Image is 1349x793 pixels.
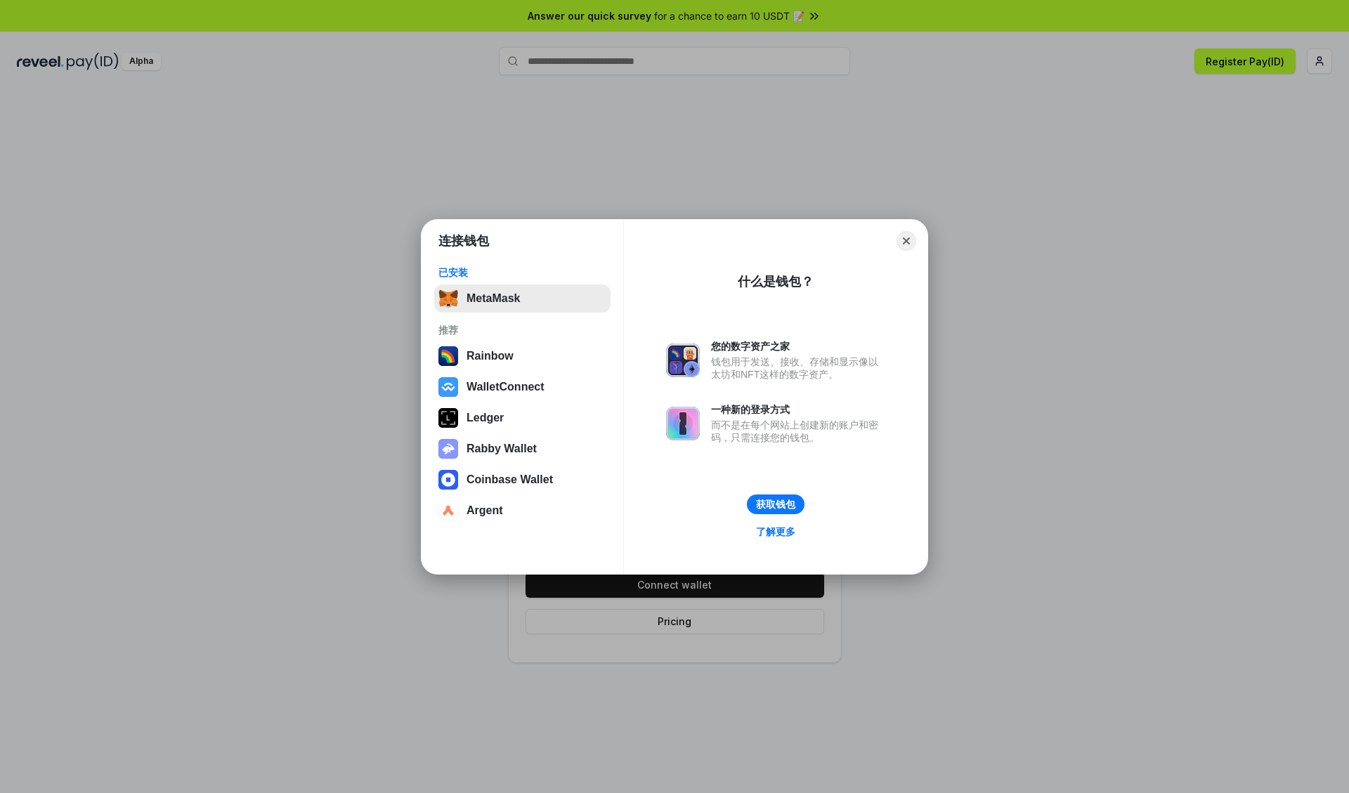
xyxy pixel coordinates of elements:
[438,266,606,279] div: 已安装
[738,273,814,290] div: 什么是钱包？
[711,419,885,444] div: 而不是在每个网站上创建新的账户和密码，只需连接您的钱包。
[747,494,804,514] button: 获取钱包
[434,404,611,432] button: Ledger
[711,403,885,416] div: 一种新的登录方式
[434,284,611,313] button: MetaMask
[434,497,611,525] button: Argent
[434,342,611,370] button: Rainbow
[467,504,503,517] div: Argent
[467,381,545,393] div: WalletConnect
[438,470,458,490] img: svg+xml,%3Csvg%20width%3D%2228%22%20height%3D%2228%22%20viewBox%3D%220%200%2028%2028%22%20fill%3D...
[756,525,795,538] div: 了解更多
[467,350,514,362] div: Rainbow
[434,466,611,494] button: Coinbase Wallet
[438,377,458,397] img: svg+xml,%3Csvg%20width%3D%2228%22%20height%3D%2228%22%20viewBox%3D%220%200%2028%2028%22%20fill%3D...
[467,443,537,455] div: Rabby Wallet
[711,340,885,353] div: 您的数字资产之家
[756,498,795,511] div: 获取钱包
[438,346,458,366] img: svg+xml,%3Csvg%20width%3D%22120%22%20height%3D%22120%22%20viewBox%3D%220%200%20120%20120%22%20fil...
[467,412,504,424] div: Ledger
[438,439,458,459] img: svg+xml,%3Csvg%20xmlns%3D%22http%3A%2F%2Fwww.w3.org%2F2000%2Fsvg%22%20fill%3D%22none%22%20viewBox...
[666,407,700,440] img: svg+xml,%3Csvg%20xmlns%3D%22http%3A%2F%2Fwww.w3.org%2F2000%2Fsvg%22%20fill%3D%22none%22%20viewBox...
[467,292,520,305] div: MetaMask
[748,523,804,541] a: 了解更多
[467,473,553,486] div: Coinbase Wallet
[438,289,458,308] img: svg+xml,%3Csvg%20fill%3D%22none%22%20height%3D%2233%22%20viewBox%3D%220%200%2035%2033%22%20width%...
[434,435,611,463] button: Rabby Wallet
[434,373,611,401] button: WalletConnect
[438,501,458,520] img: svg+xml,%3Csvg%20width%3D%2228%22%20height%3D%2228%22%20viewBox%3D%220%200%2028%2028%22%20fill%3D...
[438,408,458,428] img: svg+xml,%3Csvg%20xmlns%3D%22http%3A%2F%2Fwww.w3.org%2F2000%2Fsvg%22%20width%3D%2228%22%20height%3...
[666,343,700,377] img: svg+xml,%3Csvg%20xmlns%3D%22http%3A%2F%2Fwww.w3.org%2F2000%2Fsvg%22%20fill%3D%22none%22%20viewBox...
[438,324,606,336] div: 推荐
[897,231,916,251] button: Close
[711,355,885,381] div: 钱包用于发送、接收、存储和显示像以太坊和NFT这样的数字资产。
[438,232,489,249] h1: 连接钱包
